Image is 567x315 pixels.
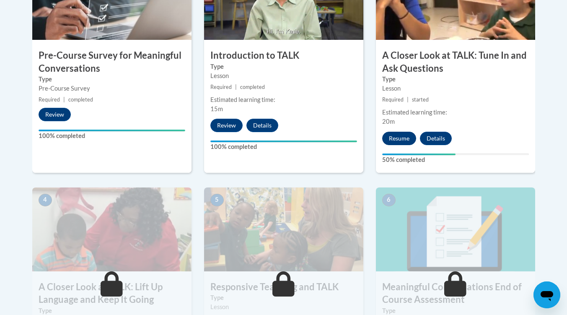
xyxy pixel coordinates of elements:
label: Type [210,293,357,302]
label: Type [382,75,529,84]
span: Required [382,96,404,103]
span: Required [210,84,232,90]
h3: Responsive Teaching and TALK [204,281,363,294]
span: started [412,96,429,103]
div: Estimated learning time: [210,95,357,104]
span: Required [39,96,60,103]
span: 6 [382,194,396,206]
span: | [235,84,237,90]
h3: Pre-Course Survey for Meaningful Conversations [32,49,192,75]
div: Lesson [210,71,357,81]
label: 100% completed [210,142,357,151]
button: Details [246,119,278,132]
label: 50% completed [382,155,529,164]
div: Pre-Course Survey [39,84,185,93]
span: 5 [210,194,224,206]
button: Details [420,132,452,145]
span: 4 [39,194,52,206]
span: completed [68,96,93,103]
label: Type [39,75,185,84]
h3: A Closer Look at TALK: Tune In and Ask Questions [376,49,535,75]
div: Lesson [382,84,529,93]
label: Type [210,62,357,71]
h3: Meaningful Conversations End of Course Assessment [376,281,535,307]
span: 20m [382,118,395,125]
button: Review [39,108,71,121]
div: Your progress [39,130,185,131]
h3: A Closer Look at TALK: Lift Up Language and Keep It Going [32,281,192,307]
span: completed [240,84,265,90]
img: Course Image [32,187,192,271]
div: Estimated learning time: [382,108,529,117]
span: | [407,96,409,103]
div: Your progress [382,154,456,155]
iframe: Button to launch messaging window [533,281,560,308]
div: Your progress [210,141,357,142]
label: 100% completed [39,131,185,141]
h3: Introduction to TALK [204,49,363,62]
button: Resume [382,132,416,145]
span: 15m [210,105,223,112]
button: Review [210,119,243,132]
img: Course Image [376,187,535,271]
span: | [63,96,65,103]
div: Lesson [210,302,357,312]
img: Course Image [204,187,363,271]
